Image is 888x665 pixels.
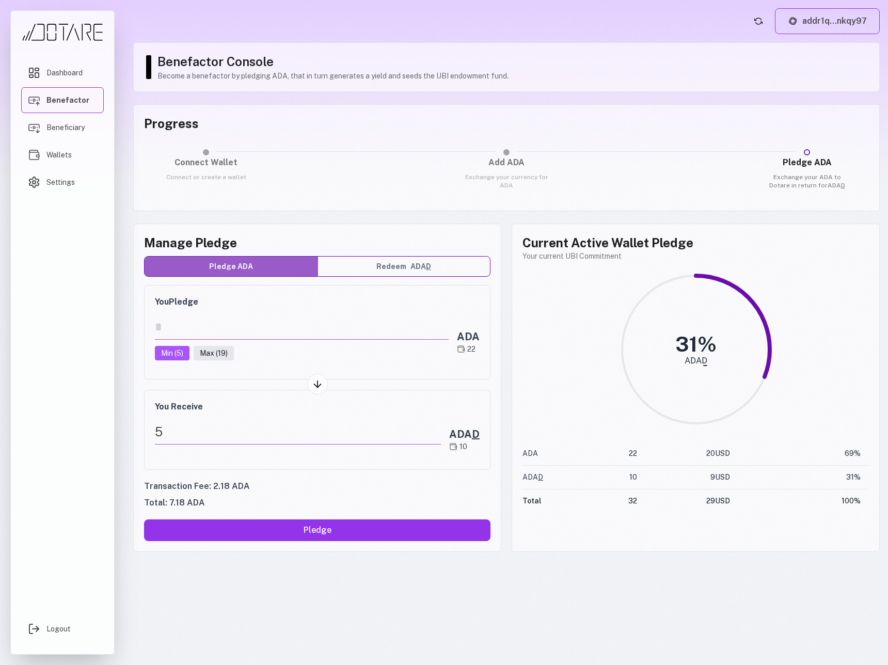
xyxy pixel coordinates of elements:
span: ADA [410,261,431,272]
p: Exchange your ADA to Dotare in return for [763,173,851,189]
img: Arrow [312,378,323,390]
button: Pledge [144,519,490,541]
img: ADAD [449,442,457,451]
h1: Benefactor Console [157,53,869,70]
td: Total [522,489,603,513]
td: 10 [603,466,637,489]
div: 5 [155,419,441,445]
h3: Add ADA [462,156,551,169]
p: Connect or create a wallet [162,173,250,181]
button: Pledge ADA [145,257,318,276]
span: Settings [46,177,75,187]
span: Benefactor [46,95,89,105]
td: 31 % [730,466,869,489]
span: Logout [46,624,71,634]
h3: Connect Wallet [162,156,250,169]
img: Wallets [28,149,40,161]
img: wallet total [457,345,465,353]
span: ADA [522,473,543,481]
button: Refresh account status [750,13,767,29]
img: Lace logo [788,16,798,26]
span: D [426,262,431,271]
span: Beneficiary [46,122,85,133]
span: ADA [449,428,480,440]
button: Min (5) [155,346,189,360]
button: addr1q...nkqy97 [775,8,880,34]
p: Become a benefactor by pledging ADA, that in turn generates a yield and seeds the UBI endowment f... [157,71,869,81]
img: Beneficiary [28,121,40,134]
td: 9 USD [637,466,730,489]
img: Dotare Logo [21,23,104,41]
div: ADAD [685,357,707,365]
span: ADA [828,182,845,189]
span: D [472,428,480,440]
td: 22 [603,442,637,466]
span: D [841,182,845,189]
div: 31 % [675,334,717,355]
button: Max (19) [194,346,234,360]
h3: Pledge ADA [763,156,851,169]
img: Benefactor [28,94,40,106]
td: ADA [522,442,603,466]
span: D [538,473,543,481]
span: Dashboard [46,68,83,78]
div: Total: 7.18 ADA [144,497,490,509]
h3: Progress [144,115,869,132]
td: 32 [603,489,637,513]
td: 100 % [730,489,869,513]
div: Transaction Fee: 2.18 ADA [144,480,490,493]
div: 10 [449,441,480,452]
p: Exchange your currency for ADA [462,173,551,189]
td: 20 USD [637,442,730,466]
div: ADA [457,329,480,344]
h3: You Receive [155,401,480,413]
td: 69 % [730,442,869,466]
p: Your current UBI Commitment [522,251,869,261]
h2: Current Active Wallet Pledge [522,234,869,251]
button: RedeemADAD [318,257,490,276]
td: 29 USD [637,489,730,513]
span: Wallets [46,150,72,160]
div: 22 [457,344,480,354]
h3: You Pledge [155,296,480,308]
h2: Manage Pledge [144,234,490,251]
